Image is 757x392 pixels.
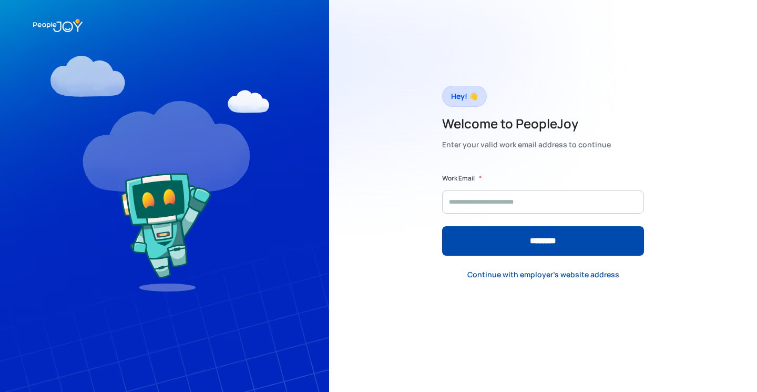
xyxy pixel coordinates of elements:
[442,173,644,256] form: Form
[451,89,478,104] div: Hey! 👋
[459,264,628,285] a: Continue with employer's website address
[442,115,611,132] h2: Welcome to PeopleJoy
[467,269,619,280] div: Continue with employer's website address
[442,137,611,152] div: Enter your valid work email address to continue
[442,173,475,184] label: Work Email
